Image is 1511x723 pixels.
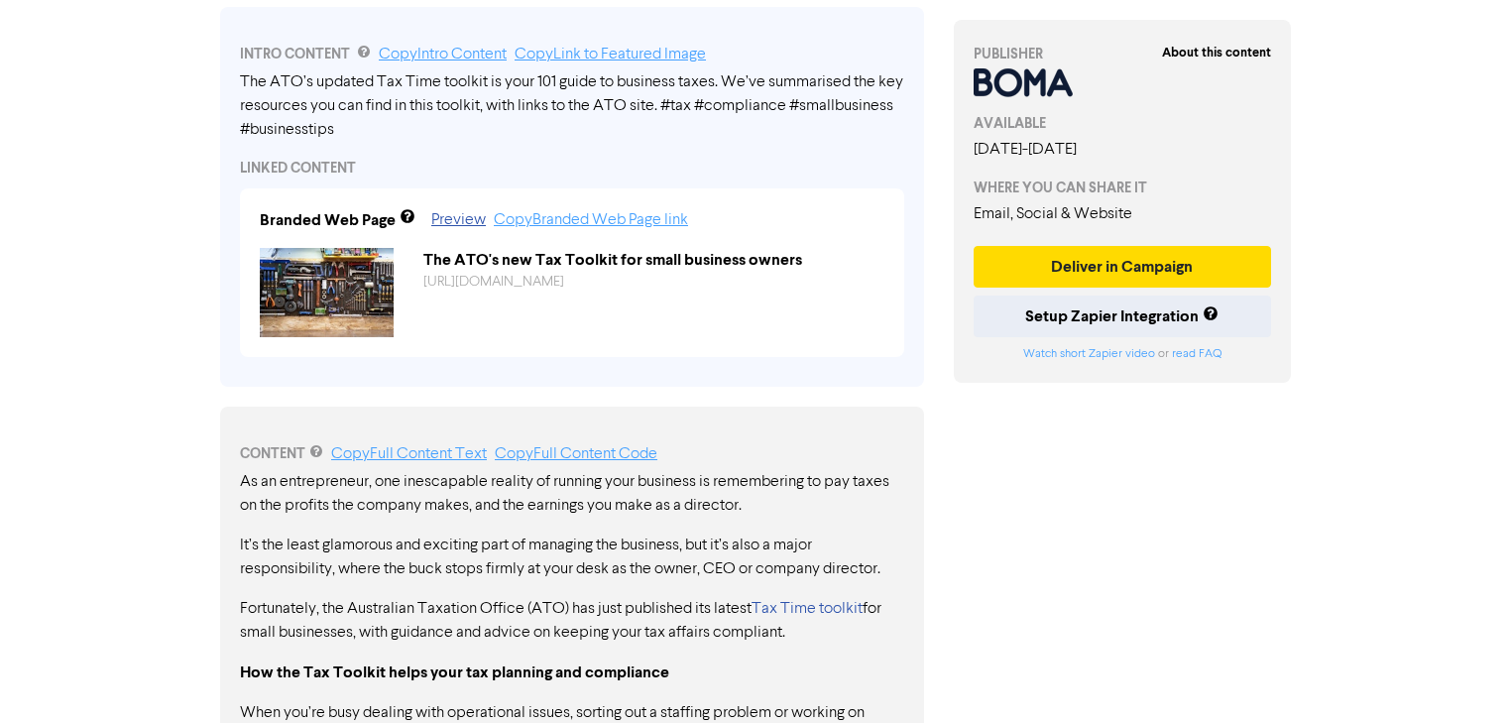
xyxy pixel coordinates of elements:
a: Copy Intro Content [379,47,507,62]
button: Deliver in Campaign [974,246,1271,288]
div: https://public2.bomamarketing.com/cp/5liLTCIpEeYwaVRCtWYThn?sa=AGnIMF9 [408,272,899,293]
div: AVAILABLE [974,113,1271,134]
div: [DATE] - [DATE] [974,138,1271,162]
p: As an entrepreneur, one inescapable reality of running your business is remembering to pay taxes ... [240,470,904,518]
a: Preview [431,212,486,228]
div: PUBLISHER [974,44,1271,64]
div: The ATO’s updated Tax Time toolkit is your 101 guide to business taxes. We’ve summarised the key ... [240,70,904,142]
strong: About this content [1162,45,1271,60]
div: The ATO's new Tax Toolkit for small business owners [408,248,899,272]
div: WHERE YOU CAN SHARE IT [974,178,1271,198]
a: Copy Link to Featured Image [515,47,706,62]
strong: How the Tax Toolkit helps your tax planning and compliance [240,663,669,682]
div: LINKED CONTENT [240,158,904,179]
a: read FAQ [1172,348,1221,360]
p: It’s the least glamorous and exciting part of managing the business, but it’s also a major respon... [240,534,904,581]
a: Copy Full Content Text [331,446,487,462]
div: INTRO CONTENT [240,43,904,66]
div: or [974,345,1271,363]
a: Tax Time toolkit [752,601,863,617]
a: Watch short Zapier video [1023,348,1155,360]
a: Copy Branded Web Page link [494,212,688,228]
button: Setup Zapier Integration [974,296,1271,337]
div: CONTENT [240,442,904,466]
div: Email, Social & Website [974,202,1271,226]
a: [URL][DOMAIN_NAME] [423,275,564,289]
iframe: Chat Widget [1412,628,1511,723]
a: Copy Full Content Code [495,446,657,462]
p: Fortunately, the Australian Taxation Office (ATO) has just published its latest for small busines... [240,597,904,645]
div: Branded Web Page [260,208,396,232]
